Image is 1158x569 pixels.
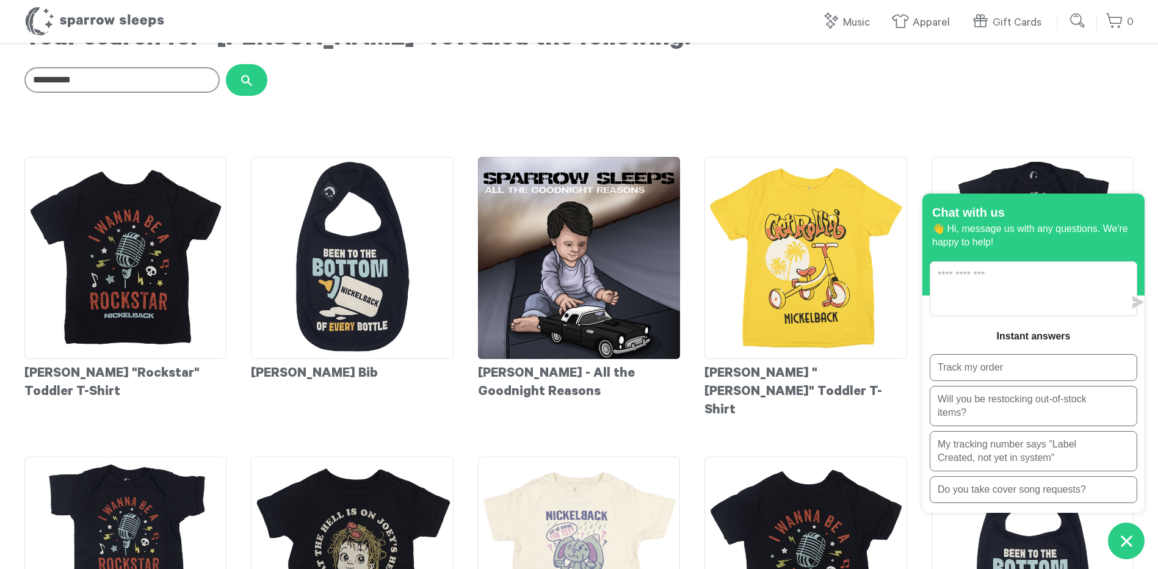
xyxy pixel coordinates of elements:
div: [PERSON_NAME] "[PERSON_NAME]" Toddler T-Shirt [704,359,906,420]
a: Apparel [891,10,956,36]
img: Nickelback-AllTheGoodnightReasons-Cover_1_grande.png [478,157,680,359]
a: Gift Cards [971,10,1048,36]
div: [PERSON_NAME] - All the Goodnight Reasons [478,359,680,402]
a: [PERSON_NAME] "Rockstar" Toddler T-Shirt [24,157,226,402]
a: [PERSON_NAME] - All the Goodnight Reasons [478,157,680,402]
img: NickelbackBib_grande.jpg [251,157,453,359]
div: [PERSON_NAME] "Rockstar" Toddler T-Shirt [24,359,226,402]
h1: Sparrow Sleeps [24,6,165,37]
a: 0 [1106,9,1134,35]
img: Nickelback-JoeysHeadonesie_grande.jpg [932,157,1134,359]
input: Submit [1066,9,1090,33]
a: [PERSON_NAME] Bib [251,157,453,383]
inbox-online-store-chat: Shopify online store chat [919,194,1148,559]
a: [PERSON_NAME] "[PERSON_NAME]" Toddler T-Shirt [704,157,906,420]
a: Music [822,10,876,36]
div: [PERSON_NAME] Bib [251,359,453,383]
img: Nickelback-RockstarToddlerT-shirt_grande.jpg [24,157,226,359]
a: [PERSON_NAME] "Spaghetti" Onesie [932,157,1134,402]
img: Nickelback-GetRollinToddlerT-shirt_grande.jpg [704,157,906,359]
